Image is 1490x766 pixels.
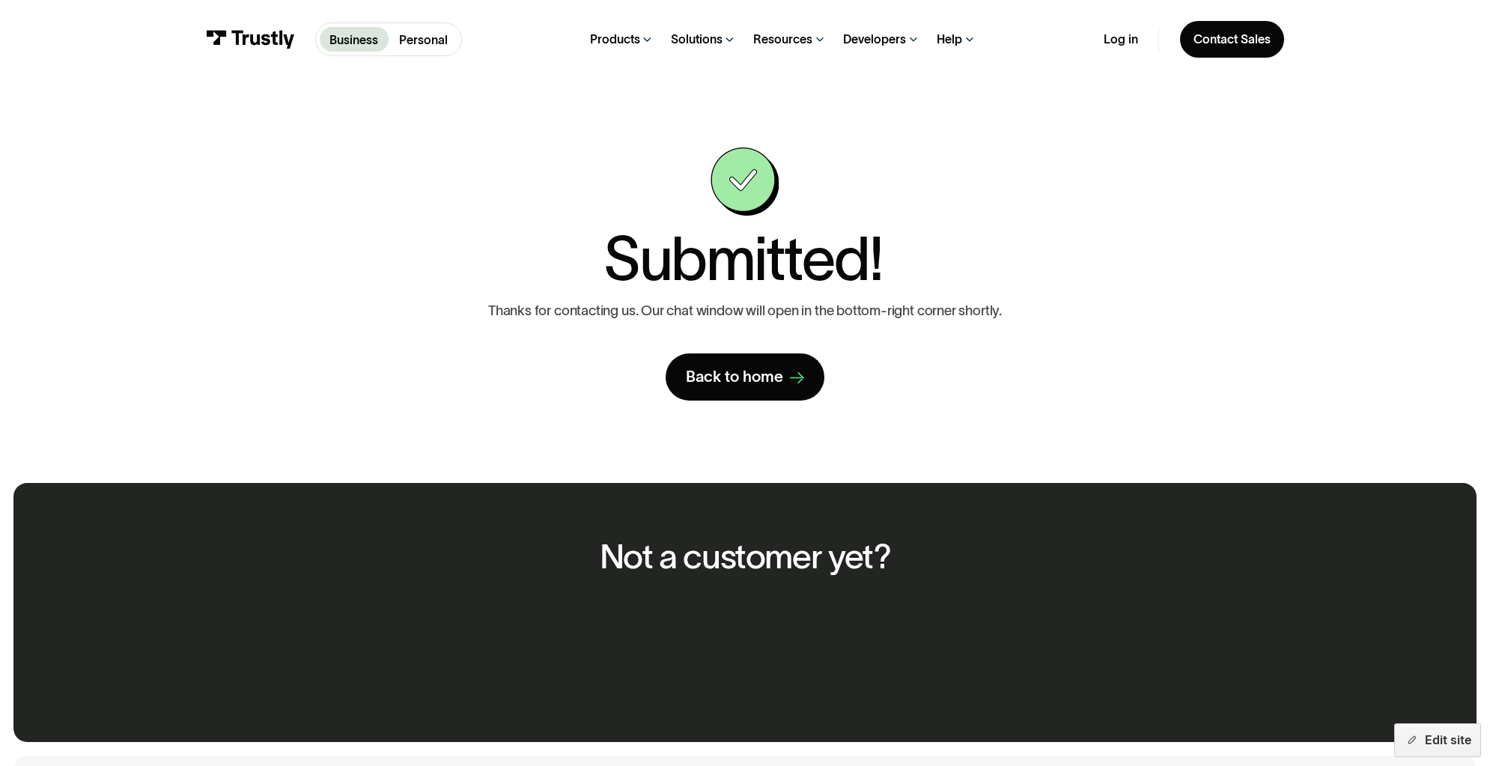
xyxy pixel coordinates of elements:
iframe: Chat Window [1313,586,1468,747]
button: Edit site [1394,723,1481,757]
a: Business [320,27,389,52]
div: Back to home [686,367,783,387]
div: Products [590,31,640,47]
a: Contact Sales [1180,21,1285,57]
p: Personal [399,31,448,49]
div: Contact Sales [1193,31,1271,47]
p: Business [329,31,378,49]
a: Back to home [666,353,824,401]
div: Developers [843,31,906,47]
div: Help [937,31,962,47]
img: Trustly Logo [206,30,295,49]
div: Solutions [671,31,723,47]
div: Resources [753,31,812,47]
h1: Submitted! [603,229,884,289]
h2: Not a customer yet? [600,538,891,575]
a: Personal [389,27,457,52]
a: Log in [1104,31,1138,47]
p: Thanks for contacting us. Our chat window will open in the bottom-right corner shortly. [488,303,1002,319]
